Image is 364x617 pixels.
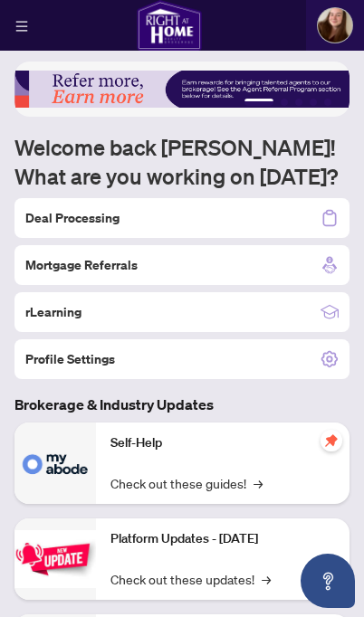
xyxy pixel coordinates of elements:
img: Self-Help [14,422,96,504]
h2: Profile Settings [25,350,115,368]
span: → [254,473,263,493]
button: 5 [324,99,331,106]
button: 2 [281,99,288,106]
button: 4 [310,99,317,106]
button: 3 [295,99,302,106]
img: Platform Updates - July 21, 2025 [14,530,96,587]
a: Check out these updates!→ [110,569,271,589]
a: Check out these guides!→ [110,473,263,493]
h2: rLearning [25,303,81,321]
h2: Mortgage Referrals [25,256,138,274]
button: Open asap [301,554,355,608]
span: → [262,569,271,589]
h3: Brokerage & Industry Updates [14,394,350,415]
span: menu [15,20,28,33]
p: Self-Help [110,433,335,453]
h1: Welcome back [PERSON_NAME]! What are you working on [DATE]? [14,133,350,191]
img: Profile Icon [318,8,352,43]
p: Platform Updates - [DATE] [110,529,335,549]
span: pushpin [321,430,342,451]
button: 1 [244,99,273,106]
img: Slide 0 [14,62,350,117]
h2: Deal Processing [25,209,120,227]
